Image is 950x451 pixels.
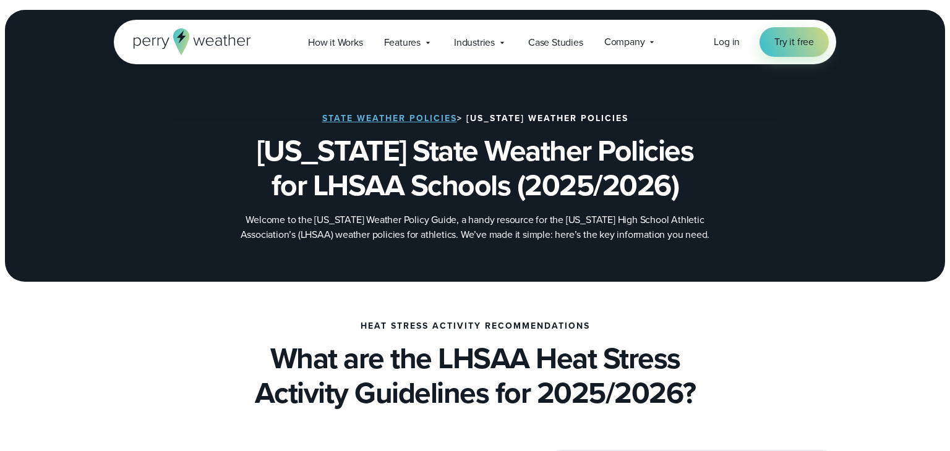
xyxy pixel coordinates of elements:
span: Case Studies [528,35,583,50]
span: Company [604,35,645,49]
p: Welcome to the [US_STATE] Weather Policy Guide, a handy resource for the [US_STATE] High School A... [228,213,722,242]
a: State Weather Policies [322,112,457,125]
span: How it Works [308,35,363,50]
a: Log in [714,35,740,49]
h2: What are the LHSAA Heat Stress Activity Guidelines for 2025/2026? [114,341,836,410]
h3: > [US_STATE] Weather Policies [322,114,628,124]
h4: Heat Stress Activity Recommendations [361,321,590,331]
a: How it Works [297,30,374,55]
span: Industries [454,35,495,50]
span: Try it free [774,35,814,49]
a: Case Studies [518,30,594,55]
span: Features [384,35,421,50]
a: Try it free [760,27,829,57]
h1: [US_STATE] State Weather Policies for LHSAA Schools (2025/2026) [176,133,774,203]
